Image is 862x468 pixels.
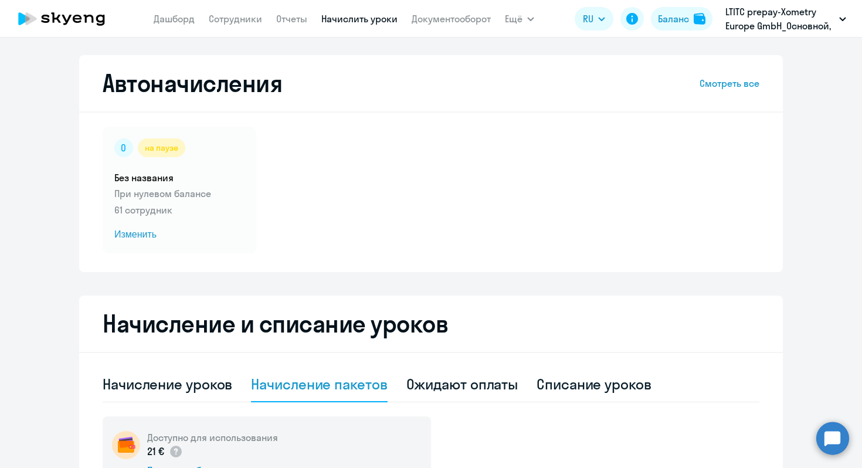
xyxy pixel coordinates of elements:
span: Изменить [114,228,245,242]
a: Сотрудники [209,13,262,25]
p: 61 сотрудник [114,203,245,217]
a: Дашборд [154,13,195,25]
a: Начислить уроки [321,13,398,25]
h5: Без названия [114,171,245,184]
a: Отчеты [276,13,307,25]
p: LTITC prepay-Xometry Europe GmbH_Основной, Xometry Europe GmbH [725,5,834,33]
button: LTITC prepay-Xometry Europe GmbH_Основной, Xometry Europe GmbH [720,5,852,33]
button: Ещё [505,7,534,30]
p: 21 € [147,444,183,459]
h5: Доступно для использования [147,431,278,444]
button: RU [575,7,613,30]
div: Начисление уроков [103,375,232,394]
img: wallet-circle.png [112,431,140,459]
h2: Автоначисления [103,69,282,97]
div: на паузе [138,138,185,157]
a: Документооборот [412,13,491,25]
div: Списание уроков [537,375,651,394]
h2: Начисление и списание уроков [103,310,759,338]
span: RU [583,12,593,26]
div: Ожидают оплаты [406,375,518,394]
div: Баланс [658,12,689,26]
img: balance [694,13,705,25]
span: Ещё [505,12,522,26]
div: Начисление пакетов [251,375,387,394]
p: При нулевом балансе [114,186,245,201]
a: Смотреть все [700,76,759,90]
button: Балансbalance [651,7,712,30]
